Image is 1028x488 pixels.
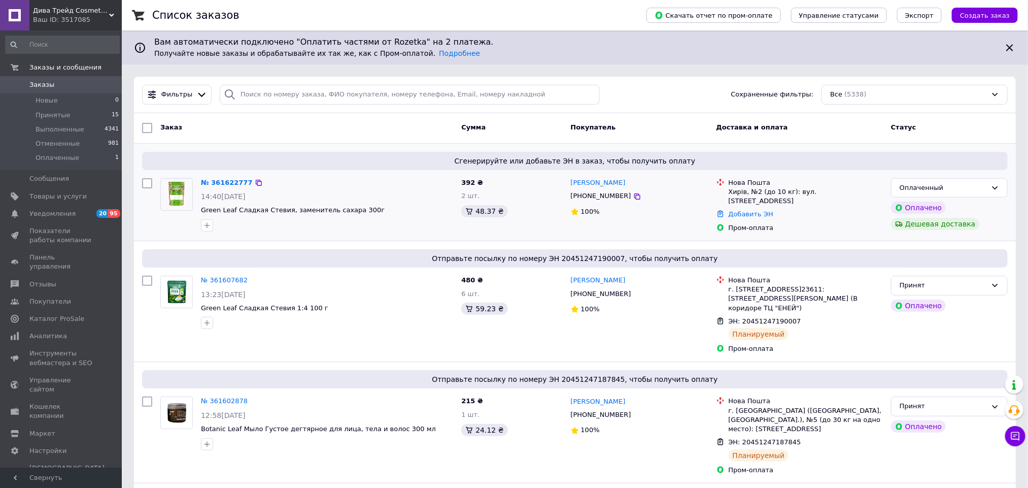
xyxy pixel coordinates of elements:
a: Green Leaf Сладкая Стевия 1:4 100 г [201,304,328,312]
span: Дива Трейд Cosmetics & Household [33,6,109,15]
span: Получайте новые заказы и обрабатывайте их так же, как с Пром-оплатой. [154,49,480,57]
div: Принят [900,280,987,291]
div: 59.23 ₴ [461,303,507,315]
span: Новые [36,96,58,105]
button: Управление статусами [791,8,887,23]
span: Заказ [160,123,182,131]
div: г. [GEOGRAPHIC_DATA] ([GEOGRAPHIC_DATA], [GEOGRAPHIC_DATA].), №5 (до 30 кг на одно место): [STREE... [729,406,883,434]
span: Выполненные [36,125,84,134]
span: Оплаченные [36,153,79,162]
span: Заказы и сообщения [29,63,101,72]
a: [PERSON_NAME] [571,397,626,407]
span: Доставка и оплата [716,123,788,131]
a: Botanic Leaf Мыло Густое дегтярное для лица, тела и волос 300 мл [201,425,436,433]
button: Экспорт [897,8,942,23]
span: Покупатели [29,297,71,306]
div: Пром-оплата [729,344,883,353]
span: 4341 [105,125,119,134]
span: 100% [581,305,600,313]
div: Ваш ID: 3517085 [33,15,122,24]
button: Создать заказ [952,8,1018,23]
span: Маркет [29,429,55,438]
span: Принятые [36,111,71,120]
span: 480 ₴ [461,276,483,284]
span: 6 шт. [461,290,479,298]
span: 13:23[DATE] [201,290,246,299]
span: Сгенерируйте или добавьте ЭН в заказ, чтобы получить оплату [146,156,1004,166]
span: Аналитика [29,332,67,341]
span: 215 ₴ [461,397,483,405]
span: 1 [115,153,119,162]
div: Оплаченный [900,183,987,193]
span: Показатели работы компании [29,226,94,245]
span: Кошелек компании [29,402,94,420]
span: Скачать отчет по пром-оплате [655,11,773,20]
span: Экспорт [905,12,934,19]
span: Вам автоматически подключено "Оплатить частями от Rozetka" на 2 платежа. [154,37,996,48]
span: 95 [108,209,120,218]
div: г. [STREET_ADDRESS]23611: [STREET_ADDRESS][PERSON_NAME] (В коридоре ТЦ "ЕНЕЙ") [729,285,883,313]
span: 392 ₴ [461,179,483,186]
span: ЭН: 20451247187845 [729,438,801,446]
div: Нова Пошта [729,276,883,285]
span: Инструменты вебмастера и SEO [29,349,94,367]
span: Настройки [29,446,66,456]
span: 981 [108,139,119,148]
div: Планируемый [729,328,789,340]
img: Фото товару [164,397,190,429]
span: ЭН: 20451247190007 [729,317,801,325]
span: Товары и услуги [29,192,87,201]
span: Заказы [29,80,54,89]
span: 100% [581,426,600,434]
img: Фото товару [161,179,192,210]
button: Скачать отчет по пром-оплате [646,8,781,23]
span: 15 [112,111,119,120]
span: Статус [891,123,916,131]
span: 100% [581,208,600,215]
span: Сумма [461,123,486,131]
span: Отправьте посылку по номеру ЭН 20451247190007, чтобы получить оплату [146,253,1004,264]
span: 14:40[DATE] [201,192,246,201]
input: Поиск [5,36,120,54]
span: Отправьте посылку по номеру ЭН 20451247187845, чтобы получить оплату [146,374,1004,384]
div: 24.12 ₴ [461,424,507,436]
span: Панель управления [29,253,94,271]
div: [PHONE_NUMBER] [569,408,633,421]
span: 1 шт. [461,411,479,418]
img: Фото товару [161,276,192,308]
span: (5338) [844,90,866,98]
div: 48.37 ₴ [461,205,507,217]
span: Отмененные [36,139,80,148]
div: Пром-оплата [729,223,883,233]
a: Фото товару [160,397,193,429]
a: Подробнее [439,49,480,57]
span: Покупатель [571,123,616,131]
a: № 361607682 [201,276,248,284]
span: Каталог ProSale [29,314,84,323]
div: Пром-оплата [729,466,883,475]
span: Фильтры [161,90,193,100]
div: Дешевая доставка [891,218,980,230]
span: 20 [96,209,108,218]
div: Нова Пошта [729,397,883,406]
span: 0 [115,96,119,105]
input: Поиск по номеру заказа, ФИО покупателя, номеру телефона, Email, номеру накладной [220,85,600,105]
a: Добавить ЭН [729,210,773,218]
div: [PHONE_NUMBER] [569,287,633,301]
a: № 361622777 [201,179,253,186]
div: Планируемый [729,449,789,462]
a: Фото товару [160,276,193,308]
span: Сохраненные фильтры: [731,90,814,100]
div: Оплачено [891,202,946,214]
button: Чат с покупателем [1005,426,1025,446]
a: Green Leaf Сладкая Стевия, заменитель сахара 300г [201,206,385,214]
div: Принят [900,401,987,412]
a: Фото товару [160,178,193,211]
a: [PERSON_NAME] [571,276,626,285]
div: [PHONE_NUMBER] [569,189,633,203]
span: Управление статусами [799,12,879,19]
span: Управление сайтом [29,376,94,394]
